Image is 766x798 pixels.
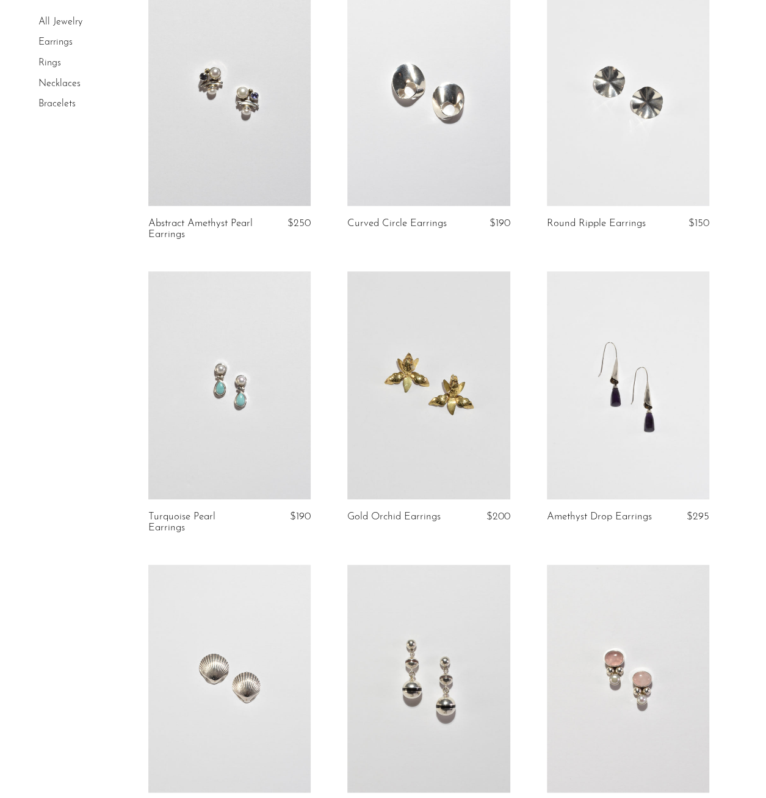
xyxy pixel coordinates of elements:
a: Rings [38,58,61,68]
a: Necklaces [38,79,81,89]
a: Abstract Amethyst Pearl Earrings [148,218,255,241]
a: Bracelets [38,99,76,109]
span: $250 [287,218,311,229]
span: $295 [687,511,709,522]
a: Curved Circle Earrings [347,218,447,229]
span: $190 [490,218,510,229]
span: $190 [290,511,311,522]
a: Gold Orchid Earrings [347,511,441,522]
span: $150 [688,218,709,229]
span: $200 [486,511,510,522]
a: Round Ripple Earrings [547,218,646,229]
a: Earrings [38,38,73,48]
a: Amethyst Drop Earrings [547,511,652,522]
a: Turquoise Pearl Earrings [148,511,255,534]
a: All Jewelry [38,17,82,27]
